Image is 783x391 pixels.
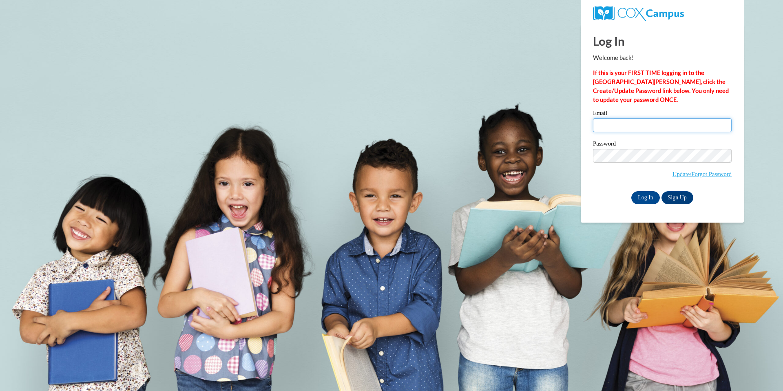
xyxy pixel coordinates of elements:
a: Update/Forgot Password [672,171,732,177]
label: Password [593,141,732,149]
a: Sign Up [661,191,693,204]
strong: If this is your FIRST TIME logging in to the [GEOGRAPHIC_DATA][PERSON_NAME], click the Create/Upd... [593,69,729,103]
h1: Log In [593,33,732,49]
p: Welcome back! [593,53,732,62]
input: Log In [631,191,660,204]
a: COX Campus [593,9,684,16]
label: Email [593,110,732,118]
img: COX Campus [593,6,684,21]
